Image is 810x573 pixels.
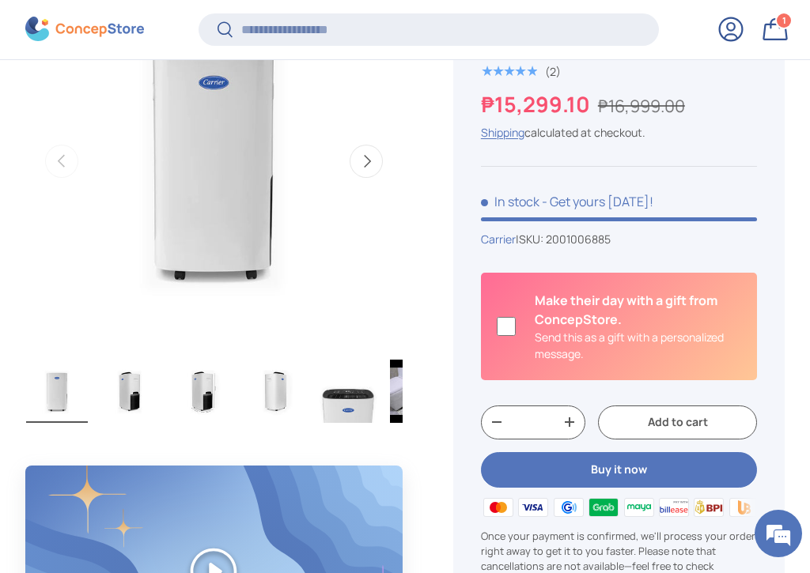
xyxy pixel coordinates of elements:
span: ★★★★★ [481,63,537,79]
input: Is this a gift? [497,317,516,336]
button: Add to cart [598,405,757,439]
strong: ₱15,299.10 [481,89,594,119]
span: 1 [782,15,786,27]
a: Shipping [481,125,524,140]
div: (2) [545,66,561,77]
img: ubp [726,496,761,519]
button: Buy it now [481,452,757,488]
s: ₱16,999.00 [598,94,685,117]
img: billease [657,496,691,519]
img: carrier-dehumidifier-30-liter-left-side-view-concepstore [99,360,161,423]
img: grabpay [586,496,621,519]
p: - Get yours [DATE]! [542,193,653,210]
img: ConcepStore [25,17,144,42]
span: | [516,232,611,247]
img: visa [516,496,551,519]
img: master [481,496,516,519]
div: calculated at checkout. [481,124,757,141]
a: Carrier [481,232,516,247]
span: SKU: [519,232,543,247]
span: In stock [481,193,539,210]
img: maya [621,496,656,519]
div: 5.0 out of 5.0 stars [481,64,537,78]
img: carrier-dehumidifier-30-liter-right-side-view-concepstore [244,360,306,423]
img: carrier-dehumidifier-30-liter-top-with-buttons-view-concepstore [317,360,379,423]
img: gcash [551,496,586,519]
img: carrier-dehumidifier-30-liter-full-view-concepstore [26,360,88,423]
img: carrier-dehumidifier-30-liter-left-side-with-dimensions-view-concepstore [172,360,233,423]
img: carrier-30 liter-dehumidifier-youtube-demo-video-concepstore [390,360,452,423]
a: 5.0 out of 5.0 stars (2) [481,61,561,78]
div: Is this a gift? [535,291,744,362]
img: bpi [691,496,726,519]
span: 2001006885 [546,232,611,247]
